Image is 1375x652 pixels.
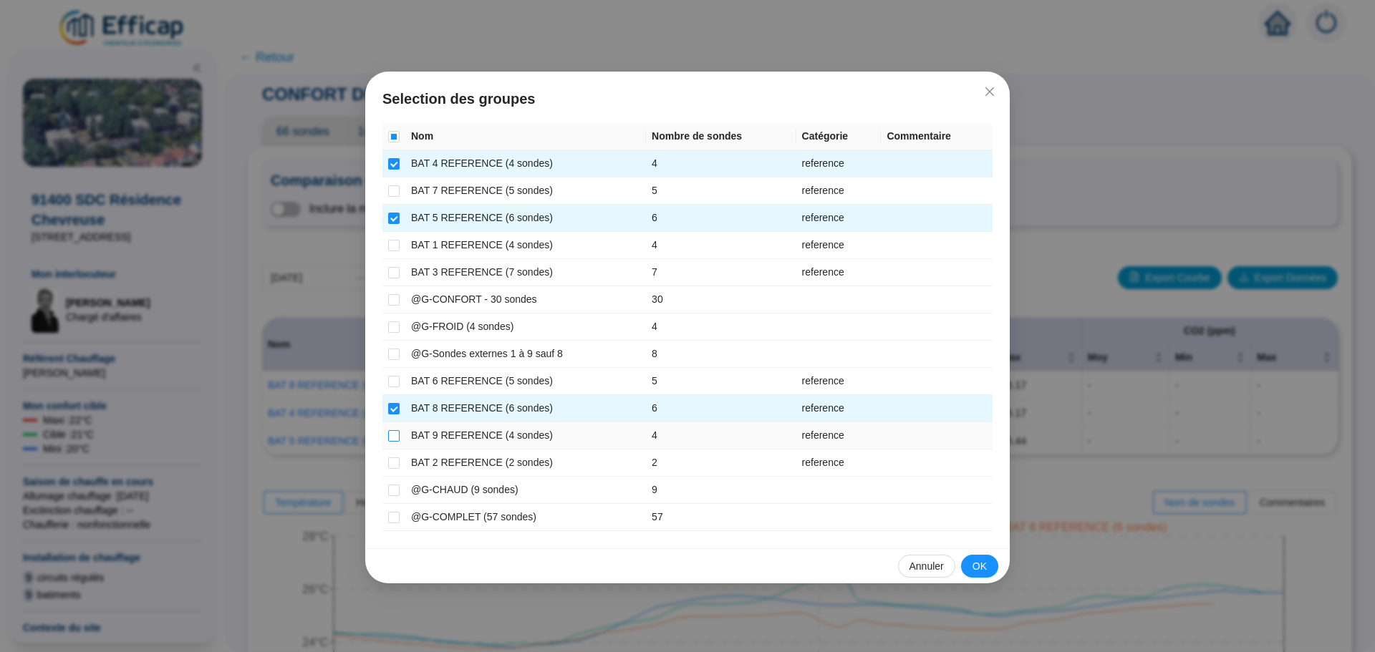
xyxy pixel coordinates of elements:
[796,123,882,150] th: Catégorie
[405,313,646,341] td: @G-FROID (4 sondes)
[646,449,796,477] td: 2
[405,286,646,313] td: @G-CONFORT - 30 sondes
[646,205,796,232] td: 6
[646,368,796,395] td: 5
[898,555,955,578] button: Annuler
[796,232,882,259] td: reference
[973,559,987,574] span: OK
[796,368,882,395] td: reference
[646,123,796,150] th: Nombre de sondes
[646,232,796,259] td: 4
[405,477,646,504] td: @G-CHAUD (9 sondes)
[405,449,646,477] td: BAT 2 REFERENCE (2 sondes)
[881,123,993,150] th: Commentaire
[646,395,796,422] td: 6
[405,232,646,259] td: BAT 1 REFERENCE (4 sondes)
[405,504,646,531] td: @G-COMPLET (57 sondes)
[646,313,796,341] td: 4
[984,86,995,97] span: close
[978,80,1001,103] button: Close
[405,422,646,449] td: BAT 9 REFERENCE (4 sondes)
[796,259,882,286] td: reference
[978,86,1001,97] span: Fermer
[405,205,646,232] td: BAT 5 REFERENCE (6 sondes)
[405,123,646,150] th: Nom
[910,559,944,574] span: Annuler
[796,395,882,422] td: reference
[405,259,646,286] td: BAT 3 REFERENCE (7 sondes)
[796,422,882,449] td: reference
[961,555,998,578] button: OK
[796,150,882,177] td: reference
[646,177,796,205] td: 5
[382,89,993,109] span: Selection des groupes
[405,368,646,395] td: BAT 6 REFERENCE (5 sondes)
[405,150,646,177] td: BAT 4 REFERENCE (4 sondes)
[646,504,796,531] td: 57
[646,259,796,286] td: 7
[405,341,646,368] td: @G-Sondes externes 1 à 9 sauf 8
[405,177,646,205] td: BAT 7 REFERENCE (5 sondes)
[405,395,646,422] td: BAT 8 REFERENCE (6 sondes)
[646,422,796,449] td: 4
[796,449,882,477] td: reference
[646,286,796,313] td: 30
[646,477,796,504] td: 9
[646,150,796,177] td: 4
[796,205,882,232] td: reference
[796,177,882,205] td: reference
[646,341,796,368] td: 8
